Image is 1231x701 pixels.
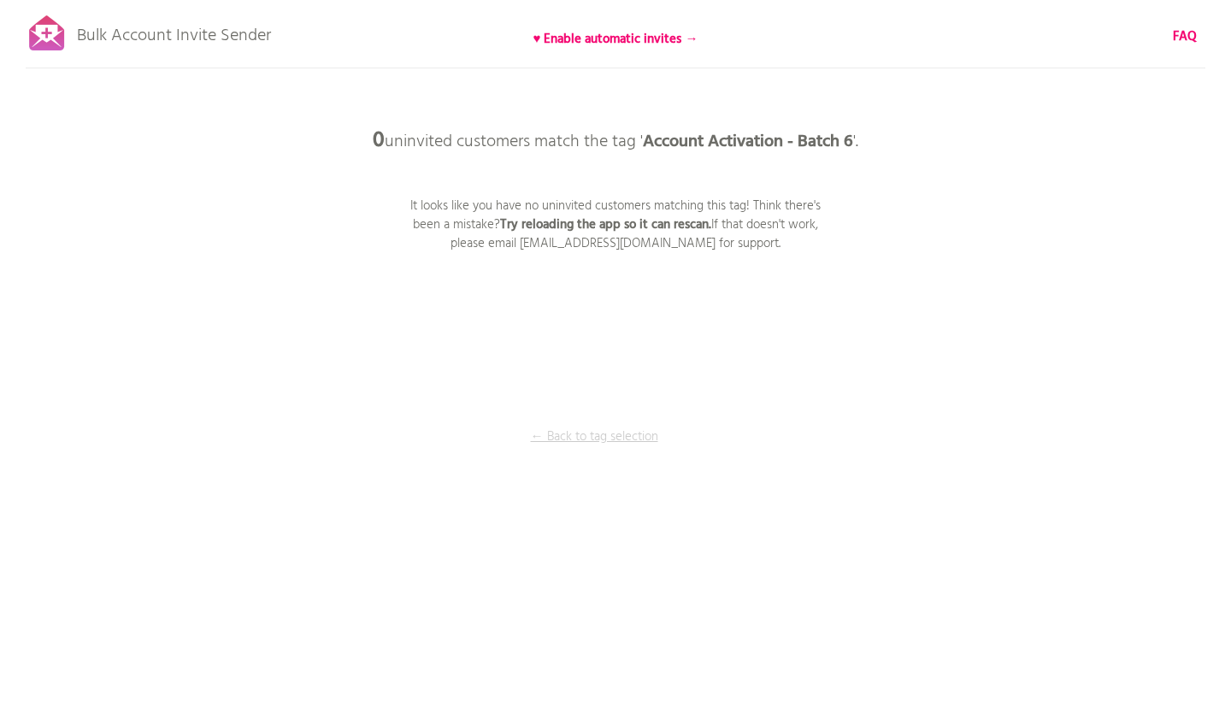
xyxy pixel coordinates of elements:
b: ♥ Enable automatic invites → [533,29,698,50]
b: Try reloading the app so it can rescan. [500,215,711,235]
b: 0 [373,124,385,158]
p: It looks like you have no uninvited customers matching this tag! Think there's been a mistake? If... [402,197,829,253]
p: ← Back to tag selection [530,427,658,446]
p: uninvited customers match the tag ' '. [359,115,872,167]
b: Account Activation - Batch 6 [643,128,853,156]
b: FAQ [1173,27,1197,47]
a: FAQ [1173,27,1197,46]
p: Bulk Account Invite Sender [77,10,271,53]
